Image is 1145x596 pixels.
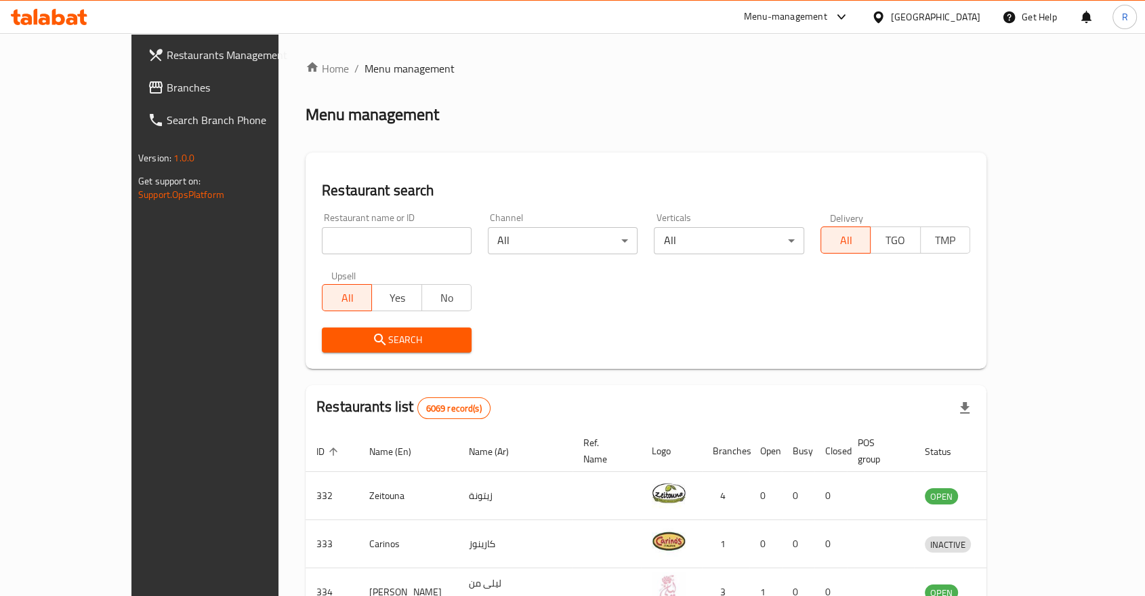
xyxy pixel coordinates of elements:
[925,489,958,504] span: OPEN
[749,520,782,568] td: 0
[328,288,367,308] span: All
[652,476,686,510] img: Zeitouna
[316,443,342,460] span: ID
[1121,9,1127,24] span: R
[458,520,572,568] td: كارينوز
[354,60,359,77] li: /
[417,397,491,419] div: Total records count
[583,435,625,467] span: Ref. Name
[920,226,970,254] button: TMP
[926,231,965,250] span: TMP
[654,227,804,254] div: All
[173,149,194,167] span: 1.0.0
[925,537,971,553] span: INACTIVE
[925,536,971,553] div: INACTIVE
[428,288,466,308] span: No
[891,9,980,24] div: [GEOGRAPHIC_DATA]
[306,472,358,520] td: 332
[782,431,814,472] th: Busy
[138,149,171,167] span: Version:
[333,332,461,349] span: Search
[744,9,827,25] div: Menu-management
[830,213,864,222] label: Delivery
[925,488,958,504] div: OPEN
[702,520,749,568] td: 1
[377,288,416,308] span: Yes
[820,226,871,254] button: All
[702,472,749,520] td: 4
[641,431,702,472] th: Logo
[814,472,847,520] td: 0
[306,60,349,77] a: Home
[322,180,970,201] h2: Restaurant search
[167,112,312,128] span: Search Branch Phone
[858,435,898,467] span: POS group
[138,172,201,190] span: Get support on:
[371,284,421,311] button: Yes
[925,443,969,460] span: Status
[814,520,847,568] td: 0
[138,186,224,203] a: Support.OpsPlatform
[749,431,782,472] th: Open
[306,104,439,125] h2: Menu management
[331,271,356,280] label: Upsell
[365,60,455,77] span: Menu management
[306,60,986,77] nav: breadcrumb
[167,79,312,96] span: Branches
[322,327,472,353] button: Search
[137,104,322,136] a: Search Branch Phone
[322,227,472,254] input: Search for restaurant name or ID..
[167,47,312,63] span: Restaurants Management
[782,472,814,520] td: 0
[949,392,981,424] div: Export file
[421,284,472,311] button: No
[316,397,491,419] h2: Restaurants list
[469,443,526,460] span: Name (Ar)
[137,39,322,71] a: Restaurants Management
[876,231,915,250] span: TGO
[418,402,490,415] span: 6069 record(s)
[306,520,358,568] td: 333
[358,520,458,568] td: Carinos
[749,472,782,520] td: 0
[702,431,749,472] th: Branches
[488,227,638,254] div: All
[458,472,572,520] td: زيتونة
[322,284,372,311] button: All
[652,524,686,558] img: Carinos
[358,472,458,520] td: Zeitouna
[814,431,847,472] th: Closed
[870,226,920,254] button: TGO
[137,71,322,104] a: Branches
[369,443,429,460] span: Name (En)
[782,520,814,568] td: 0
[827,231,865,250] span: All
